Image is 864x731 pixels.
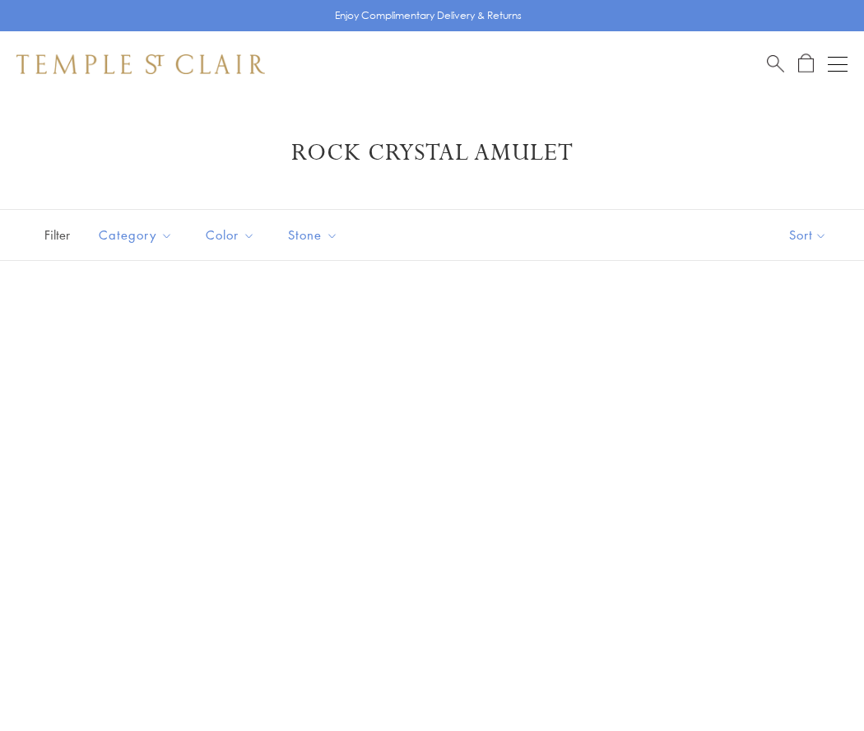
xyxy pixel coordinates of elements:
[335,7,522,24] p: Enjoy Complimentary Delivery & Returns
[828,54,848,74] button: Open navigation
[91,225,185,245] span: Category
[41,138,823,168] h1: Rock Crystal Amulet
[16,54,265,74] img: Temple St. Clair
[752,210,864,260] button: Show sort by
[276,217,351,254] button: Stone
[798,54,814,74] a: Open Shopping Bag
[767,54,784,74] a: Search
[86,217,185,254] button: Category
[280,225,351,245] span: Stone
[193,217,267,254] button: Color
[197,225,267,245] span: Color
